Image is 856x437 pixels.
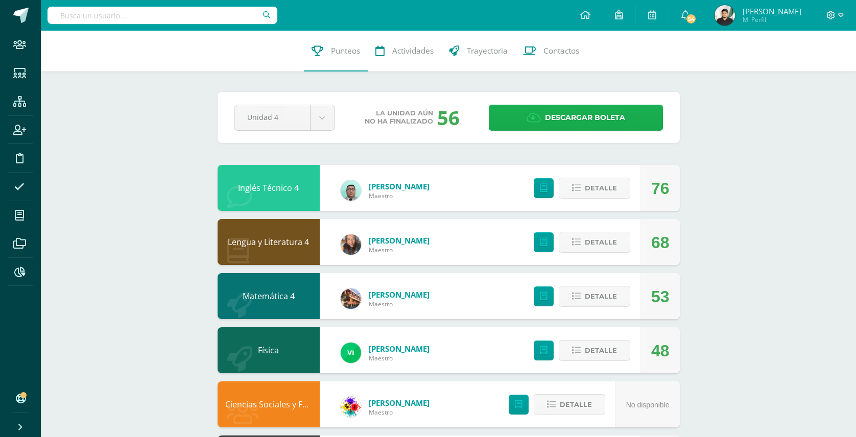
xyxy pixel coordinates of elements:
[341,180,361,201] img: d4d564538211de5578f7ad7a2fdd564e.png
[559,178,630,199] button: Detalle
[369,408,430,417] span: Maestro
[545,105,625,130] span: Descargar boleta
[559,286,630,307] button: Detalle
[304,31,368,71] a: Punteos
[228,236,309,248] a: Lengua y Literatura 4
[247,105,297,129] span: Unidad 4
[369,246,430,254] span: Maestro
[392,45,434,56] span: Actividades
[651,328,670,374] div: 48
[369,191,430,200] span: Maestro
[218,327,320,373] div: Física
[685,13,697,25] span: 54
[225,399,390,410] a: Ciencias Sociales y Formación Ciudadana 4
[369,300,430,308] span: Maestro
[560,395,592,414] span: Detalle
[218,165,320,211] div: Inglés Técnico 4
[534,394,605,415] button: Detalle
[585,341,617,360] span: Detalle
[651,220,670,265] div: 68
[743,15,801,24] span: Mi Perfil
[585,179,617,198] span: Detalle
[515,31,587,71] a: Contactos
[369,235,430,246] a: [PERSON_NAME]
[585,287,617,306] span: Detalle
[441,31,515,71] a: Trayectoria
[543,45,579,56] span: Contactos
[258,345,279,356] a: Física
[341,234,361,255] img: 8286b9a544571e995a349c15127c7be6.png
[437,104,460,131] div: 56
[341,288,361,309] img: 0a4f8d2552c82aaa76f7aefb013bc2ce.png
[47,7,277,24] input: Busca un usuario...
[218,219,320,265] div: Lengua y Literatura 4
[369,181,430,191] a: [PERSON_NAME]
[651,274,670,320] div: 53
[369,344,430,354] a: [PERSON_NAME]
[218,381,320,427] div: Ciencias Sociales y Formación Ciudadana 4
[218,273,320,319] div: Matemática 4
[243,290,295,302] a: Matemática 4
[743,6,801,16] span: [PERSON_NAME]
[369,354,430,362] span: Maestro
[238,182,299,193] a: Inglés Técnico 4
[341,397,361,417] img: d0a5be8572cbe4fc9d9d910beeabcdaa.png
[467,45,508,56] span: Trayectoria
[585,233,617,252] span: Detalle
[715,5,735,26] img: 333b0b311e30b8d47132d334b2cfd205.png
[369,289,430,300] a: [PERSON_NAME]
[368,31,441,71] a: Actividades
[626,401,670,409] span: No disponible
[341,343,361,363] img: a241c2b06c5b4daf9dd7cbc5f490cd0f.png
[369,398,430,408] a: [PERSON_NAME]
[365,109,433,126] span: La unidad aún no ha finalizado
[559,340,630,361] button: Detalle
[559,232,630,253] button: Detalle
[331,45,360,56] span: Punteos
[489,105,663,131] a: Descargar boleta
[234,105,335,130] a: Unidad 4
[651,165,670,211] div: 76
